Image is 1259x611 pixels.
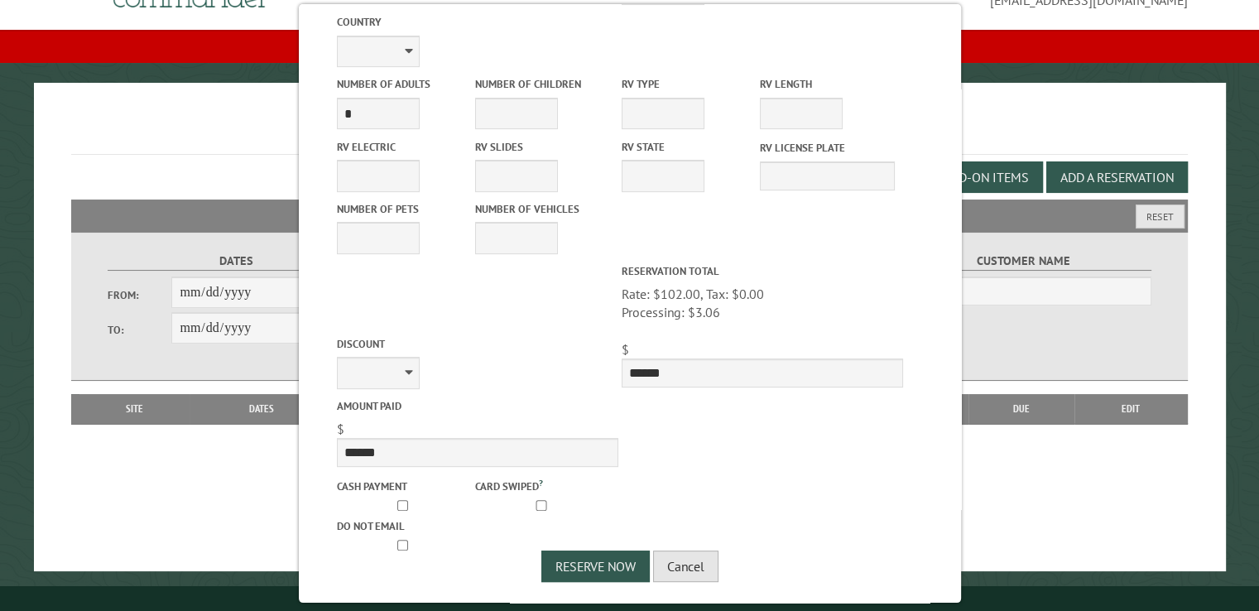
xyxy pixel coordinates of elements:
[79,394,190,424] th: Site
[653,551,718,582] button: Cancel
[968,394,1074,424] th: Due
[336,14,617,30] label: Country
[621,341,628,358] span: $
[336,421,344,437] span: $
[108,252,365,271] label: Dates
[541,551,650,582] button: Reserve Now
[536,593,723,604] small: © Campground Commander LLC. All rights reserved.
[336,139,471,155] label: RV Electric
[621,286,902,322] span: Rate: $102.00, Tax: $0.00
[108,287,172,303] label: From:
[538,477,542,488] a: ?
[895,252,1152,271] label: Customer Name
[621,263,902,279] label: Reservation Total
[336,398,617,414] label: Amount paid
[336,201,471,217] label: Number of Pets
[108,322,172,338] label: To:
[71,200,1188,231] h2: Filters
[71,109,1188,155] h1: Reservations
[760,76,895,92] label: RV Length
[474,139,609,155] label: RV Slides
[336,518,471,534] label: Do not email
[760,140,895,156] label: RV License Plate
[190,394,334,424] th: Dates
[1136,204,1185,229] button: Reset
[621,303,902,321] div: Processing: $3.06
[336,336,617,352] label: Discount
[1046,161,1188,193] button: Add a Reservation
[621,76,756,92] label: RV Type
[1074,394,1188,424] th: Edit
[901,161,1043,193] button: Edit Add-on Items
[336,76,471,92] label: Number of Adults
[474,476,609,494] label: Card swiped
[621,139,756,155] label: RV State
[474,76,609,92] label: Number of Children
[474,201,609,217] label: Number of Vehicles
[336,479,471,494] label: Cash payment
